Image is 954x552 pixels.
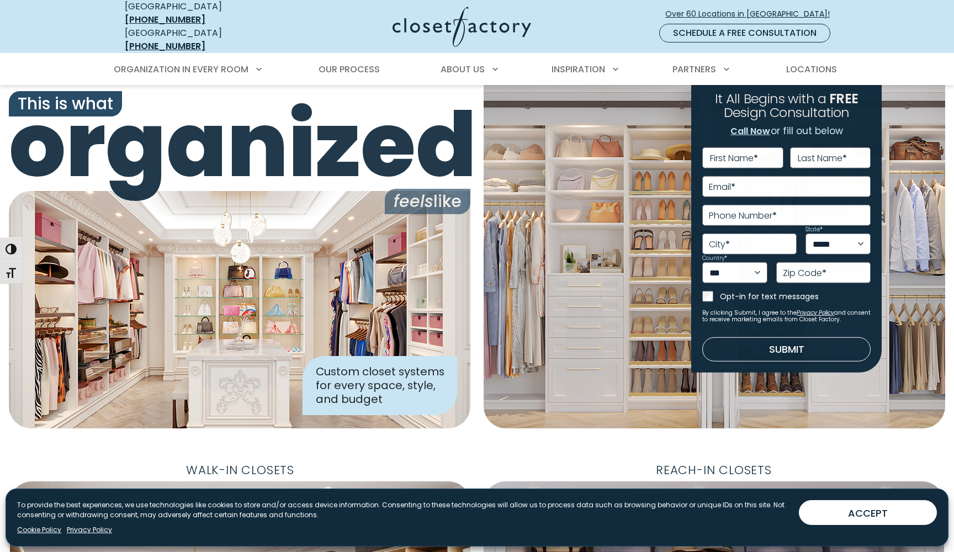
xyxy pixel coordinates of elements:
span: Partners [672,63,716,76]
span: About Us [441,63,485,76]
span: Our Process [319,63,380,76]
i: feels [394,189,433,213]
nav: Primary Menu [106,54,848,85]
span: Locations [786,63,837,76]
div: [GEOGRAPHIC_DATA] [125,26,285,53]
a: Privacy Policy [67,525,112,535]
span: Walk-In Closets [177,459,303,481]
p: To provide the best experiences, we use technologies like cookies to store and/or access device i... [17,500,790,520]
div: Custom closet systems for every space, style, and budget [303,356,457,415]
span: Reach-In Closets [647,459,781,481]
a: Schedule a Free Consultation [659,24,830,43]
a: [PHONE_NUMBER] [125,13,205,26]
span: Inspiration [552,63,605,76]
a: [PHONE_NUMBER] [125,40,205,52]
span: Over 60 Locations in [GEOGRAPHIC_DATA]! [665,8,839,20]
a: Cookie Policy [17,525,61,535]
span: like [385,189,470,214]
img: Closet Factory designed closet [9,191,470,428]
img: Closet Factory Logo [393,7,531,47]
span: Organization in Every Room [114,63,248,76]
button: ACCEPT [799,500,937,525]
span: organized [9,100,470,190]
a: Over 60 Locations in [GEOGRAPHIC_DATA]! [665,4,839,24]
